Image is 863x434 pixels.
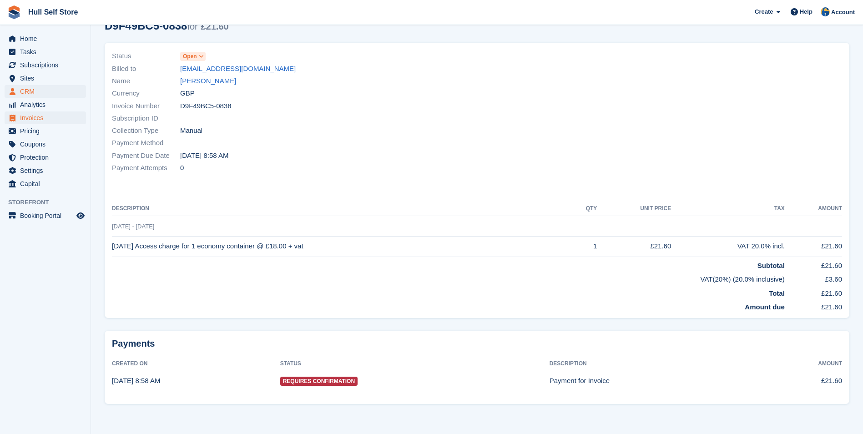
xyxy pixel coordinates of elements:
h2: Payments [112,338,842,349]
a: Hull Self Store [25,5,81,20]
span: Booking Portal [20,209,75,222]
a: menu [5,125,86,137]
a: menu [5,72,86,85]
th: Tax [671,202,785,216]
a: [EMAIL_ADDRESS][DOMAIN_NAME] [180,64,296,74]
a: [PERSON_NAME] [180,76,236,86]
a: menu [5,45,86,58]
td: £21.60 [785,285,842,299]
span: 0 [180,163,184,173]
span: Payment Attempts [112,163,180,173]
a: Preview store [75,210,86,221]
a: menu [5,98,86,111]
span: Sites [20,72,75,85]
span: Open [183,52,197,61]
strong: Subtotal [757,262,785,269]
span: Subscriptions [20,59,75,71]
span: Protection [20,151,75,164]
span: Name [112,76,180,86]
span: Create [755,7,773,16]
th: Amount [785,202,842,216]
td: £21.60 [759,371,842,391]
td: £21.60 [785,236,842,257]
td: £3.60 [785,271,842,285]
span: Coupons [20,138,75,151]
span: Billed to [112,64,180,74]
span: CRM [20,85,75,98]
th: Unit Price [597,202,671,216]
span: Invoice Number [112,101,180,111]
a: menu [5,138,86,151]
th: QTY [570,202,597,216]
a: menu [5,177,86,190]
td: [DATE] Access charge for 1 economy container @ £18.00 + vat [112,236,570,257]
span: Capital [20,177,75,190]
a: menu [5,32,86,45]
a: menu [5,151,86,164]
span: £21.60 [201,21,228,31]
a: menu [5,111,86,124]
a: menu [5,59,86,71]
span: Manual [180,126,202,136]
time: 2025-09-27 07:58:40 UTC [180,151,228,161]
time: 2025-09-26 07:58:41 UTC [112,377,160,384]
div: D9F49BC5-0838 [105,20,229,32]
td: Payment for Invoice [550,371,759,391]
span: Payment Due Date [112,151,180,161]
span: Collection Type [112,126,180,136]
td: 1 [570,236,597,257]
span: Analytics [20,98,75,111]
img: stora-icon-8386f47178a22dfd0bd8f6a31ec36ba5ce8667c1dd55bd0f319d3a0aa187defe.svg [7,5,21,19]
th: Description [112,202,570,216]
td: £21.60 [785,257,842,271]
span: Storefront [8,198,91,207]
th: Created On [112,357,280,371]
span: [DATE] - [DATE] [112,223,154,230]
td: £21.60 [785,298,842,313]
span: Requires Confirmation [280,377,358,386]
a: menu [5,209,86,222]
th: Amount [759,357,842,371]
span: Account [831,8,855,17]
td: £21.60 [597,236,671,257]
strong: Amount due [745,303,785,311]
span: Invoices [20,111,75,124]
span: Currency [112,88,180,99]
img: Hull Self Store [821,7,830,16]
span: Tasks [20,45,75,58]
span: Status [112,51,180,61]
strong: Total [769,289,785,297]
span: for [187,21,197,31]
span: Home [20,32,75,45]
span: Payment Method [112,138,180,148]
div: VAT 20.0% incl. [671,241,785,252]
span: GBP [180,88,195,99]
span: D9F49BC5-0838 [180,101,232,111]
span: Subscription ID [112,113,180,124]
a: menu [5,85,86,98]
span: Help [800,7,813,16]
a: Open [180,51,206,61]
a: menu [5,164,86,177]
th: Description [550,357,759,371]
span: Settings [20,164,75,177]
span: Pricing [20,125,75,137]
th: Status [280,357,550,371]
td: VAT(20%) (20.0% inclusive) [112,271,785,285]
